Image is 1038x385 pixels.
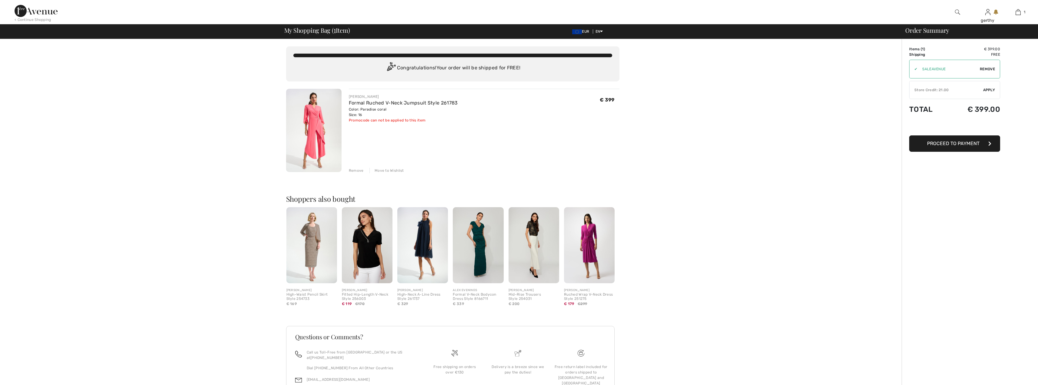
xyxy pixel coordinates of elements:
[1003,8,1033,16] a: 1
[295,334,606,340] h3: Questions or Comments?
[564,293,615,301] div: Ruched Wrap V-Neck Dress Style 251275
[983,87,995,93] span: Apply
[385,62,397,74] img: Congratulation2.svg
[955,8,960,16] img: search the website
[922,47,924,51] span: 1
[349,100,458,106] a: Formal Ruched V-Neck Jumpsuit Style 261783
[349,168,364,173] div: Remove
[973,17,1003,24] div: gerthy
[947,46,1000,52] td: € 399.00
[286,288,337,293] div: [PERSON_NAME]
[284,27,350,33] span: My Shopping Bag ( Item)
[295,351,302,357] img: call
[947,99,1000,120] td: € 399.00
[286,89,342,172] img: Formal Ruched V-Neck Jumpsuit Style 261783
[927,141,980,146] span: Proceed to Payment
[578,301,587,307] span: €299
[909,52,947,57] td: Shipping
[286,195,619,202] h2: Shoppers also bought
[355,301,365,307] span: €170
[509,302,520,306] span: € 200
[600,97,615,103] span: € 399
[898,27,1034,33] div: Order Summary
[980,66,995,72] span: Remove
[307,350,416,360] p: Call us Toll-Free from [GEOGRAPHIC_DATA] or the US at
[572,29,592,34] span: EUR
[909,135,1000,152] button: Proceed to Payment
[910,66,917,72] div: ✔
[453,288,503,293] div: ALEX EVENINGS
[397,293,448,301] div: High-Neck A-Line Dress Style 261737
[564,302,574,306] span: € 179
[15,17,51,22] div: < Continue Shopping
[342,302,352,306] span: € 119
[985,9,990,15] a: Sign In
[349,107,458,118] div: Color: Paradise coral Size: 16
[947,52,1000,57] td: Free
[1016,8,1021,16] img: My Bag
[985,8,990,16] img: My Info
[515,350,521,357] img: Delivery is a breeze since we pay the duties!
[334,26,336,34] span: 1
[564,288,615,293] div: [PERSON_NAME]
[578,350,584,357] img: Free shipping on orders over &#8364;130
[1024,9,1025,15] span: 1
[451,350,458,357] img: Free shipping on orders over &#8364;130
[909,120,1000,133] iframe: PayPal
[453,207,503,283] img: Formal V-Neck Bodycon Dress Style 8166711
[286,302,297,306] span: € 169
[295,377,302,383] img: email
[342,288,392,293] div: [PERSON_NAME]
[286,293,337,301] div: High-Waist Pencil Skirt Style 254733
[917,60,980,78] input: Promo code
[428,364,481,375] div: Free shipping on orders over €130
[286,207,337,283] img: High-Waist Pencil Skirt Style 254733
[509,288,559,293] div: [PERSON_NAME]
[307,377,370,382] a: [EMAIL_ADDRESS][DOMAIN_NAME]
[909,99,947,120] td: Total
[509,207,559,283] img: Mid-Rise Trousers Style 254031
[397,207,448,283] img: High-Neck A-Line Dress Style 261737
[310,356,344,360] a: [PHONE_NUMBER]
[307,365,416,371] p: Dial [PHONE_NUMBER] From All Other Countries
[342,207,392,283] img: Fitted Hip-Length V-Neck Style 256003
[397,288,448,293] div: [PERSON_NAME]
[509,293,559,301] div: Mid-Rise Trousers Style 254031
[910,87,983,93] div: Store Credit: 21.00
[491,364,545,375] div: Delivery is a breeze since we pay the duties!
[369,168,404,173] div: Move to Wishlist
[293,62,612,74] div: Congratulations! Your order will be shipped for FREE!
[564,207,615,283] img: Ruched Wrap V-Neck Dress Style 251275
[909,46,947,52] td: Items ( )
[596,29,603,34] span: EN
[453,293,503,301] div: Formal V-Neck Bodycon Dress Style 8166711
[349,118,458,123] div: Promocode can not be applied to this item
[349,94,458,99] div: [PERSON_NAME]
[397,302,408,306] span: € 329
[453,302,464,306] span: € 339
[15,5,58,17] img: 1ère Avenue
[342,293,392,301] div: Fitted Hip-Length V-Neck Style 256003
[572,29,582,34] img: Euro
